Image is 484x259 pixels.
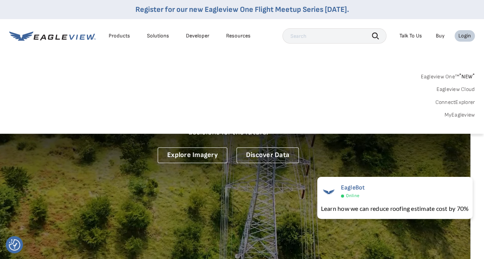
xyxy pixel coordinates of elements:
[9,239,20,251] img: Revisit consent button
[436,86,475,93] a: Eagleview Cloud
[282,28,386,44] input: Search
[186,32,209,39] a: Developer
[158,147,227,163] a: Explore Imagery
[435,99,475,106] a: ConnectExplorer
[436,32,445,39] a: Buy
[321,184,336,199] img: EagleBot
[236,147,299,163] a: Discover Data
[458,32,471,39] div: Login
[399,32,422,39] div: Talk To Us
[459,73,475,80] span: NEW
[420,71,475,80] a: Eagleview One™*NEW*
[226,32,251,39] div: Resources
[9,239,20,251] button: Consent Preferences
[147,32,169,39] div: Solutions
[135,5,349,14] a: Register for our new Eagleview One Flight Meetup Series [DATE].
[321,204,469,213] div: Learn how we can reduce roofing estimate cost by 70%
[109,32,130,39] div: Products
[444,112,475,118] a: MyEagleview
[346,193,359,199] span: Online
[341,184,365,191] span: EagleBot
